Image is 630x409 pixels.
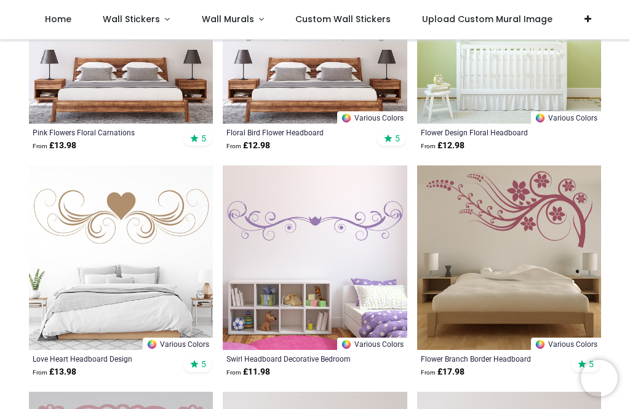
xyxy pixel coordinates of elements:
img: Color Wheel [341,113,352,124]
span: From [226,369,241,376]
strong: £ 17.98 [421,366,465,378]
a: Flower Branch Border Headboard [421,354,562,363]
span: From [421,143,436,149]
span: 5 [201,133,206,144]
span: Home [45,13,71,25]
a: Swirl Headboard Decorative Bedroom [226,354,368,363]
strong: £ 13.98 [33,366,76,378]
span: From [33,369,47,376]
img: Flower Branch Border Headboard Wall Sticker [417,165,601,349]
a: Love Heart Headboard Design [33,354,174,363]
a: Various Colors [143,338,213,350]
span: Custom Wall Stickers [295,13,391,25]
span: Wall Murals [202,13,254,25]
span: Wall Stickers [103,13,160,25]
span: From [421,369,436,376]
img: Love Heart Headboard Design Wall Sticker - Mod1 [29,165,213,349]
span: From [226,143,241,149]
img: Color Wheel [535,113,546,124]
a: Flower Design Floral Headboard [421,127,562,137]
a: Various Colors [337,111,407,124]
iframe: Brevo live chat [581,360,618,397]
span: 5 [395,133,400,144]
strong: £ 11.98 [226,366,270,378]
a: Various Colors [337,338,407,350]
strong: £ 12.98 [226,140,270,152]
span: Upload Custom Mural Image [422,13,552,25]
a: Various Colors [531,111,601,124]
span: 5 [201,359,206,370]
img: Color Wheel [146,339,157,350]
a: Floral Bird Flower Headboard [226,127,368,137]
strong: £ 13.98 [33,140,76,152]
strong: £ 12.98 [421,140,465,152]
img: Color Wheel [535,339,546,350]
img: Swirl Headboard Decorative Bedroom Wall Sticker [223,165,407,349]
span: 5 [589,359,594,370]
a: Various Colors [531,338,601,350]
img: Color Wheel [341,339,352,350]
span: From [33,143,47,149]
a: Pink Flowers Floral Carnations [33,127,174,137]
